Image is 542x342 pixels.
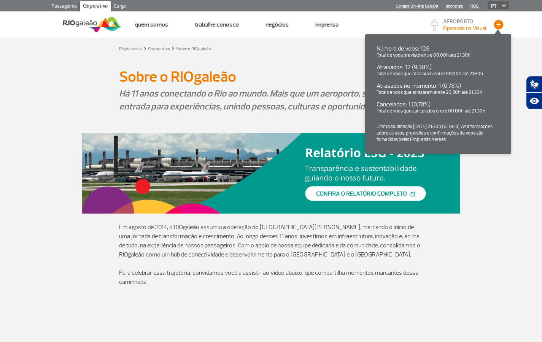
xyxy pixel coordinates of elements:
small: Total de voos que atrasaram entre 20:30h até 21:30h. [377,89,483,95]
p: Número de voos: 128 [377,46,500,52]
a: Página inicial [119,46,142,52]
a: Imprensa [315,21,339,28]
p: Há 11 anos conectando o Rio ao mundo. Mais que um aeroporto, somos porta de entrada para experiên... [119,87,423,113]
p: AEROPORTO [443,19,486,24]
small: Última atualização [DATE] 21:30h (GTM-3). As informações sobre atrasos, previsões e confirmações ... [377,123,493,142]
div: Plugin de acessibilidade da Hand Talk. [526,76,542,109]
a: Quem Somos [135,21,168,28]
a: RQS [470,4,479,9]
a: Corporativo [80,1,111,13]
a: Trabalhe Conosco [195,21,239,28]
small: Total de voos previsto entre 00:00h até 21:30h. [377,52,471,58]
a: Corporativo [148,46,170,52]
a: Passageiros [49,1,80,13]
h1: Sobre o RIOgaleão [119,70,423,83]
a: Compra On-line GaleOn [396,4,438,9]
p: Visibilidade de 10000m [443,24,486,32]
button: Abrir recursos assistivos. [526,93,542,109]
button: Abrir tradutor de língua de sinais. [526,76,542,93]
a: > [144,44,146,52]
p: Para celebrar essa trajetória, convidamos você a assistir ao vídeo abaixo, que compartilha moment... [119,268,423,287]
a: Negócios [265,21,289,28]
p: Atrasados no momento: 1 (0,78%) [377,83,500,89]
small: Total de voos que cancelados entre 00:00h até 21:30h. [377,108,486,114]
a: Cargo [111,1,129,13]
a: Sobre o RIOgaleão [176,46,211,52]
small: Total de voos que atrasaram entre 00:00h até 21:30h. [377,71,484,77]
a: > [172,44,175,52]
p: Em agosto de 2014, o RIOgaleão assumiu a operação do [GEOGRAPHIC_DATA][PERSON_NAME], marcando o i... [119,223,423,259]
p: Cancelados: 1 (0,78%) [377,101,500,108]
a: Imprensa [446,4,463,9]
p: Atrasados: 12 (9,38%) [377,64,500,70]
